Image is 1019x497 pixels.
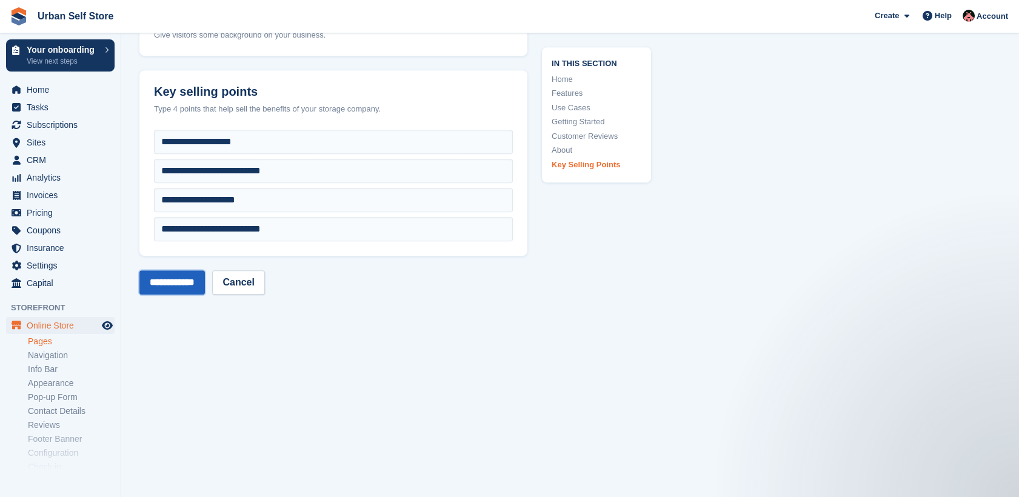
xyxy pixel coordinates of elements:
a: About [552,144,641,156]
span: Storefront [11,302,121,314]
p: Your onboarding [27,45,99,54]
img: stora-icon-8386f47178a22dfd0bd8f6a31ec36ba5ce8667c1dd55bd0f319d3a0aa187defe.svg [10,7,28,25]
a: Key Selling Points [552,159,641,171]
a: menu [6,204,115,221]
a: Getting Started [552,116,641,128]
span: Invoices [27,187,99,204]
a: menu [6,81,115,98]
h2: Key selling points [154,85,513,99]
a: menu [6,134,115,151]
a: menu [6,187,115,204]
a: Home [552,73,641,85]
span: Settings [27,257,99,274]
img: Josh Marshall [963,10,975,22]
span: In this section [552,57,641,68]
span: Subscriptions [27,116,99,133]
a: Urban Self Store [33,6,118,26]
a: menu [6,152,115,168]
a: menu [6,317,115,334]
a: menu [6,222,115,239]
a: Navigation [28,350,115,361]
a: menu [6,99,115,116]
span: Coupons [27,222,99,239]
span: Account [977,10,1008,22]
a: Configuration [28,447,115,459]
span: Pricing [27,204,99,221]
a: menu [6,116,115,133]
a: menu [6,257,115,274]
div: Type 4 points that help sell the benefits of your storage company. [154,103,513,115]
span: Help [935,10,952,22]
span: Sites [27,134,99,151]
span: CRM [27,152,99,168]
a: Preview store [100,318,115,333]
span: Capital [27,275,99,292]
span: Create [875,10,899,22]
a: Reviews [28,419,115,431]
a: menu [6,239,115,256]
a: Use Cases [552,102,641,114]
a: menu [6,275,115,292]
a: Footer Banner [28,433,115,445]
div: Give visitors some background on your business. [154,29,513,41]
p: View next steps [27,56,99,67]
a: Contact Details [28,405,115,417]
span: Online Store [27,317,99,334]
a: Customer Reviews [552,130,641,142]
span: Home [27,81,99,98]
a: Cancel [212,270,264,295]
a: Pop-up Form [28,392,115,403]
span: Tasks [27,99,99,116]
a: menu [6,169,115,186]
a: Appearance [28,378,115,389]
span: Insurance [27,239,99,256]
span: Analytics [27,169,99,186]
a: Info Bar [28,364,115,375]
a: Features [552,87,641,99]
a: Check-in [28,461,115,473]
a: Pages [28,336,115,347]
a: Your onboarding View next steps [6,39,115,72]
